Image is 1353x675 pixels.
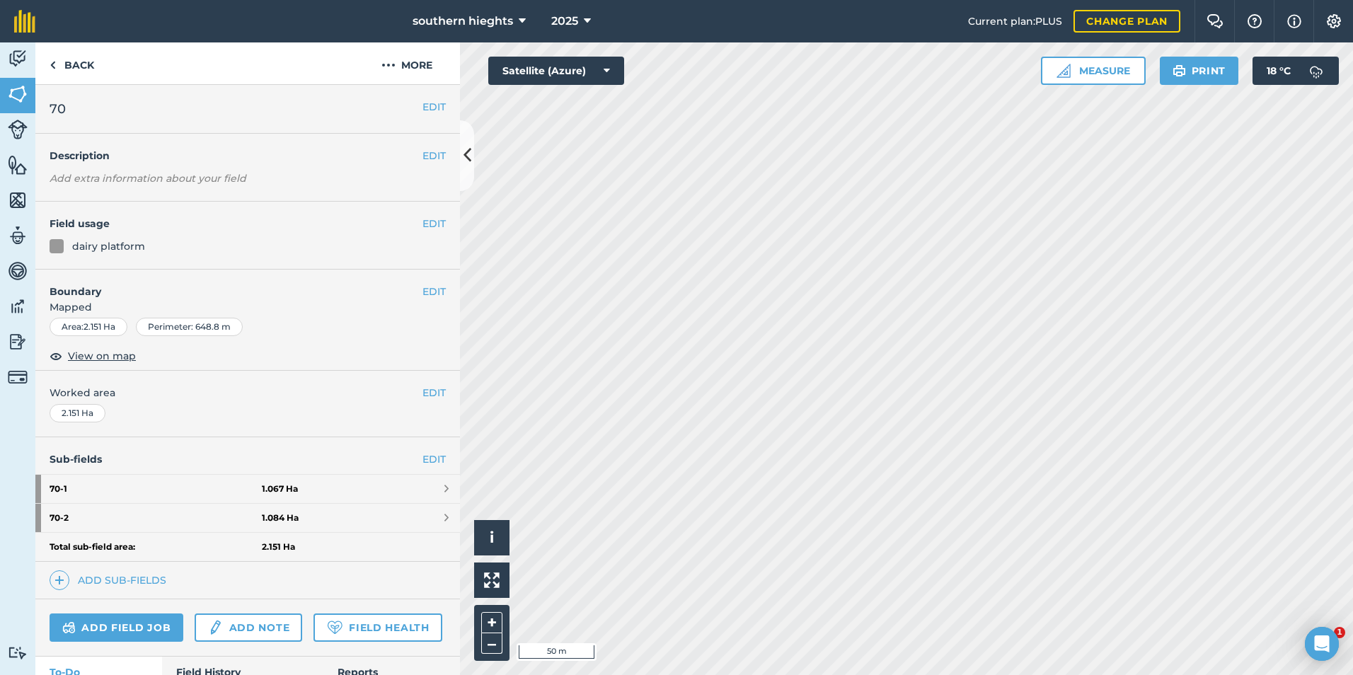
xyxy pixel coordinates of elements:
[207,619,223,636] img: svg+xml;base64,PD94bWwgdmVyc2lvbj0iMS4wIiBlbmNvZGluZz0idXRmLTgiPz4KPCEtLSBHZW5lcmF0b3I6IEFkb2JlIE...
[8,367,28,387] img: svg+xml;base64,PD94bWwgdmVyc2lvbj0iMS4wIiBlbmNvZGluZz0idXRmLTgiPz4KPCEtLSBHZW5lcmF0b3I6IEFkb2JlIE...
[1246,14,1263,28] img: A question mark icon
[35,475,460,503] a: 70-11.067 Ha
[50,570,172,590] a: Add sub-fields
[50,613,183,642] a: Add field job
[474,520,509,555] button: i
[1305,627,1339,661] div: Open Intercom Messenger
[1041,57,1146,85] button: Measure
[35,42,108,84] a: Back
[422,385,446,400] button: EDIT
[1253,57,1339,85] button: 18 °C
[136,318,243,336] div: Perimeter : 648.8 m
[8,48,28,69] img: svg+xml;base64,PD94bWwgdmVyc2lvbj0iMS4wIiBlbmNvZGluZz0idXRmLTgiPz4KPCEtLSBHZW5lcmF0b3I6IEFkb2JlIE...
[1267,57,1291,85] span: 18 ° C
[8,260,28,282] img: svg+xml;base64,PD94bWwgdmVyc2lvbj0iMS4wIiBlbmNvZGluZz0idXRmLTgiPz4KPCEtLSBHZW5lcmF0b3I6IEFkb2JlIE...
[8,190,28,211] img: svg+xml;base64,PHN2ZyB4bWxucz0iaHR0cDovL3d3dy53My5vcmcvMjAwMC9zdmciIHdpZHRoPSI1NiIgaGVpZ2h0PSI2MC...
[50,99,66,119] span: 70
[1160,57,1239,85] button: Print
[262,483,298,495] strong: 1.067 Ha
[8,154,28,175] img: svg+xml;base64,PHN2ZyB4bWxucz0iaHR0cDovL3d3dy53My5vcmcvMjAwMC9zdmciIHdpZHRoPSI1NiIgaGVpZ2h0PSI2MC...
[50,57,56,74] img: svg+xml;base64,PHN2ZyB4bWxucz0iaHR0cDovL3d3dy53My5vcmcvMjAwMC9zdmciIHdpZHRoPSI5IiBoZWlnaHQ9IjI0Ii...
[1287,13,1301,30] img: svg+xml;base64,PHN2ZyB4bWxucz0iaHR0cDovL3d3dy53My5vcmcvMjAwMC9zdmciIHdpZHRoPSIxNyIgaGVpZ2h0PSIxNy...
[8,225,28,246] img: svg+xml;base64,PD94bWwgdmVyc2lvbj0iMS4wIiBlbmNvZGluZz0idXRmLTgiPz4KPCEtLSBHZW5lcmF0b3I6IEFkb2JlIE...
[50,318,127,336] div: Area : 2.151 Ha
[50,216,422,231] h4: Field usage
[50,475,262,503] strong: 70 - 1
[1325,14,1342,28] img: A cog icon
[422,284,446,299] button: EDIT
[422,99,446,115] button: EDIT
[422,148,446,163] button: EDIT
[1073,10,1180,33] a: Change plan
[72,238,145,254] div: dairy platform
[481,612,502,633] button: +
[262,541,295,553] strong: 2.151 Ha
[1302,57,1330,85] img: svg+xml;base64,PD94bWwgdmVyc2lvbj0iMS4wIiBlbmNvZGluZz0idXRmLTgiPz4KPCEtLSBHZW5lcmF0b3I6IEFkb2JlIE...
[490,529,494,546] span: i
[8,331,28,352] img: svg+xml;base64,PD94bWwgdmVyc2lvbj0iMS4wIiBlbmNvZGluZz0idXRmLTgiPz4KPCEtLSBHZW5lcmF0b3I6IEFkb2JlIE...
[62,619,76,636] img: svg+xml;base64,PD94bWwgdmVyc2lvbj0iMS4wIiBlbmNvZGluZz0idXRmLTgiPz4KPCEtLSBHZW5lcmF0b3I6IEFkb2JlIE...
[313,613,442,642] a: Field Health
[484,572,500,588] img: Four arrows, one pointing top left, one top right, one bottom right and the last bottom left
[35,270,422,299] h4: Boundary
[354,42,460,84] button: More
[481,633,502,654] button: –
[195,613,302,642] a: Add note
[50,148,446,163] h4: Description
[50,385,446,400] span: Worked area
[8,120,28,139] img: svg+xml;base64,PD94bWwgdmVyc2lvbj0iMS4wIiBlbmNvZGluZz0idXRmLTgiPz4KPCEtLSBHZW5lcmF0b3I6IEFkb2JlIE...
[50,172,246,185] em: Add extra information about your field
[50,541,262,553] strong: Total sub-field area:
[50,347,62,364] img: svg+xml;base64,PHN2ZyB4bWxucz0iaHR0cDovL3d3dy53My5vcmcvMjAwMC9zdmciIHdpZHRoPSIxOCIgaGVpZ2h0PSIyNC...
[50,404,105,422] div: 2.151 Ha
[8,83,28,105] img: svg+xml;base64,PHN2ZyB4bWxucz0iaHR0cDovL3d3dy53My5vcmcvMjAwMC9zdmciIHdpZHRoPSI1NiIgaGVpZ2h0PSI2MC...
[50,347,136,364] button: View on map
[35,504,460,532] a: 70-21.084 Ha
[35,451,460,467] h4: Sub-fields
[488,57,624,85] button: Satellite (Azure)
[422,451,446,467] a: EDIT
[381,57,396,74] img: svg+xml;base64,PHN2ZyB4bWxucz0iaHR0cDovL3d3dy53My5vcmcvMjAwMC9zdmciIHdpZHRoPSIyMCIgaGVpZ2h0PSIyNC...
[1334,627,1345,638] span: 1
[1207,14,1224,28] img: Two speech bubbles overlapping with the left bubble in the forefront
[413,13,513,30] span: southern hieghts
[1057,64,1071,78] img: Ruler icon
[35,299,460,315] span: Mapped
[551,13,578,30] span: 2025
[54,572,64,589] img: svg+xml;base64,PHN2ZyB4bWxucz0iaHR0cDovL3d3dy53My5vcmcvMjAwMC9zdmciIHdpZHRoPSIxNCIgaGVpZ2h0PSIyNC...
[968,13,1062,29] span: Current plan : PLUS
[8,296,28,317] img: svg+xml;base64,PD94bWwgdmVyc2lvbj0iMS4wIiBlbmNvZGluZz0idXRmLTgiPz4KPCEtLSBHZW5lcmF0b3I6IEFkb2JlIE...
[422,216,446,231] button: EDIT
[68,348,136,364] span: View on map
[14,10,35,33] img: fieldmargin Logo
[1173,62,1186,79] img: svg+xml;base64,PHN2ZyB4bWxucz0iaHR0cDovL3d3dy53My5vcmcvMjAwMC9zdmciIHdpZHRoPSIxOSIgaGVpZ2h0PSIyNC...
[50,504,262,532] strong: 70 - 2
[8,646,28,659] img: svg+xml;base64,PD94bWwgdmVyc2lvbj0iMS4wIiBlbmNvZGluZz0idXRmLTgiPz4KPCEtLSBHZW5lcmF0b3I6IEFkb2JlIE...
[262,512,299,524] strong: 1.084 Ha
